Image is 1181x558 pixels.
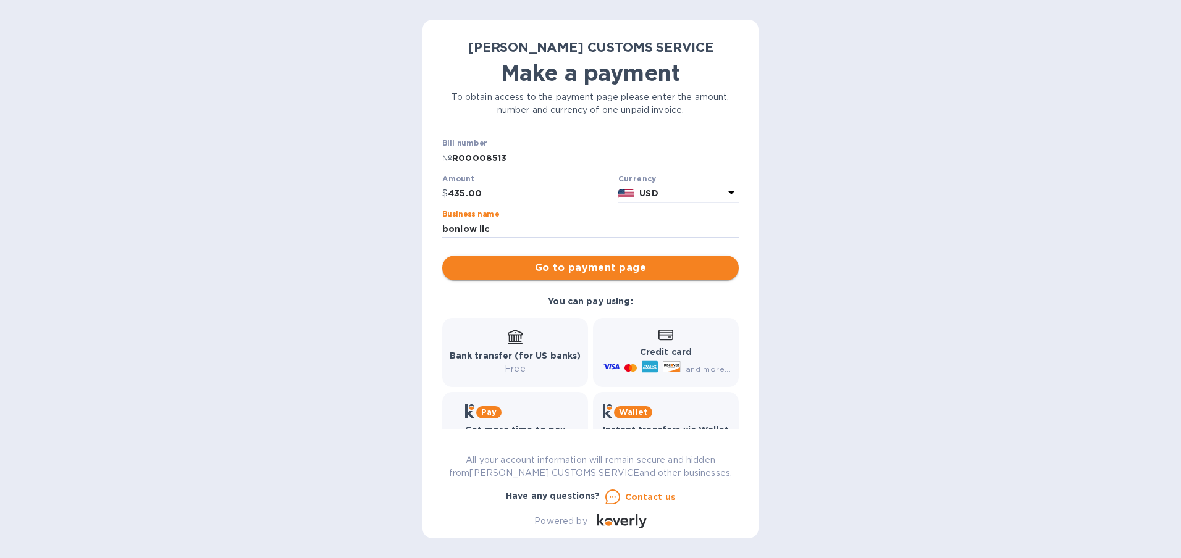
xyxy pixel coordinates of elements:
label: Bill number [442,140,487,148]
b: Currency [618,174,657,183]
p: Powered by [534,515,587,528]
input: Enter business name [442,220,739,238]
b: Have any questions? [506,491,600,501]
button: Go to payment page [442,256,739,280]
b: Bank transfer (for US banks) [450,351,581,360]
input: 0.00 [448,185,613,203]
p: $ [442,187,448,200]
u: Contact us [625,492,676,502]
b: Get more time to pay [465,425,566,435]
b: USD [639,188,658,198]
b: Wallet [619,407,647,417]
b: Credit card [640,347,692,357]
input: Enter bill number [452,149,739,167]
span: Go to payment page [452,260,729,275]
label: Business name [442,211,499,219]
img: USD [618,189,635,198]
b: You can pay using: [548,296,633,306]
span: and more... [686,364,731,373]
p: All your account information will remain secure and hidden from [PERSON_NAME] CUSTOMS SERVICE and... [442,454,739,480]
p: To obtain access to the payment page please enter the amount, number and currency of one unpaid i... [442,91,739,117]
b: Instant transfers via Wallet [603,425,729,435]
p: № [442,152,452,165]
b: [PERSON_NAME] CUSTOMS SERVICE [468,40,713,55]
p: Free [450,362,581,375]
b: Pay [481,407,497,417]
h1: Make a payment [442,60,739,86]
label: Amount [442,175,474,183]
